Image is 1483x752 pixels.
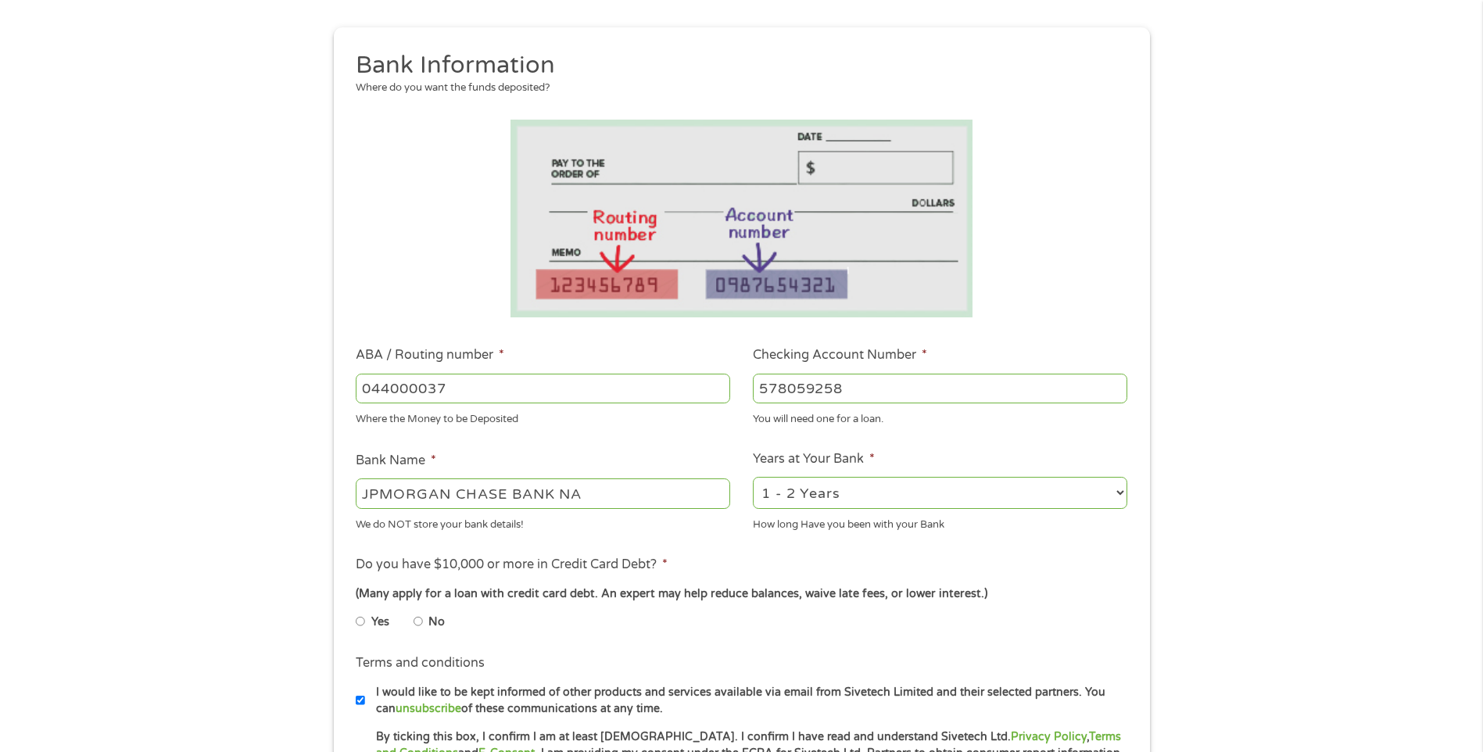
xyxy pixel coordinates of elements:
h2: Bank Information [356,50,1116,81]
label: Bank Name [356,453,436,469]
img: Routing number location [510,120,973,317]
div: (Many apply for a loan with credit card debt. An expert may help reduce balances, waive late fees... [356,585,1127,603]
label: Yes [371,614,389,631]
div: We do NOT store your bank details! [356,511,730,532]
label: Terms and conditions [356,655,485,671]
label: Do you have $10,000 or more in Credit Card Debt? [356,557,668,573]
label: Checking Account Number [753,347,927,363]
label: Years at Your Bank [753,451,875,467]
input: 345634636 [753,374,1127,403]
a: Privacy Policy [1011,730,1087,743]
div: How long Have you been with your Bank [753,511,1127,532]
label: I would like to be kept informed of other products and services available via email from Sivetech... [365,684,1132,718]
a: unsubscribe [396,702,461,715]
div: Where do you want the funds deposited? [356,81,1116,96]
div: Where the Money to be Deposited [356,406,730,428]
label: ABA / Routing number [356,347,504,363]
input: 263177916 [356,374,730,403]
label: No [428,614,445,631]
div: You will need one for a loan. [753,406,1127,428]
